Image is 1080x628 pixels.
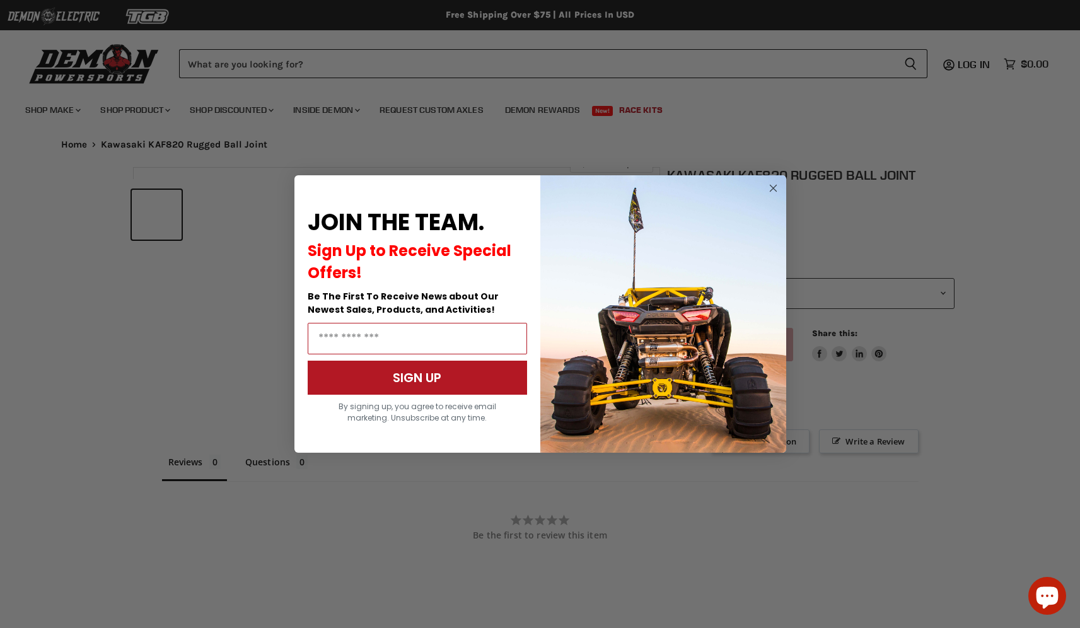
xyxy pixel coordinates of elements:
[308,206,484,238] span: JOIN THE TEAM.
[540,175,786,453] img: a9095488-b6e7-41ba-879d-588abfab540b.jpeg
[765,180,781,196] button: Close dialog
[1025,577,1070,618] inbox-online-store-chat: Shopify online store chat
[308,361,527,395] button: SIGN UP
[339,401,496,423] span: By signing up, you agree to receive email marketing. Unsubscribe at any time.
[308,290,499,316] span: Be The First To Receive News about Our Newest Sales, Products, and Activities!
[308,240,511,283] span: Sign Up to Receive Special Offers!
[308,323,527,354] input: Email Address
